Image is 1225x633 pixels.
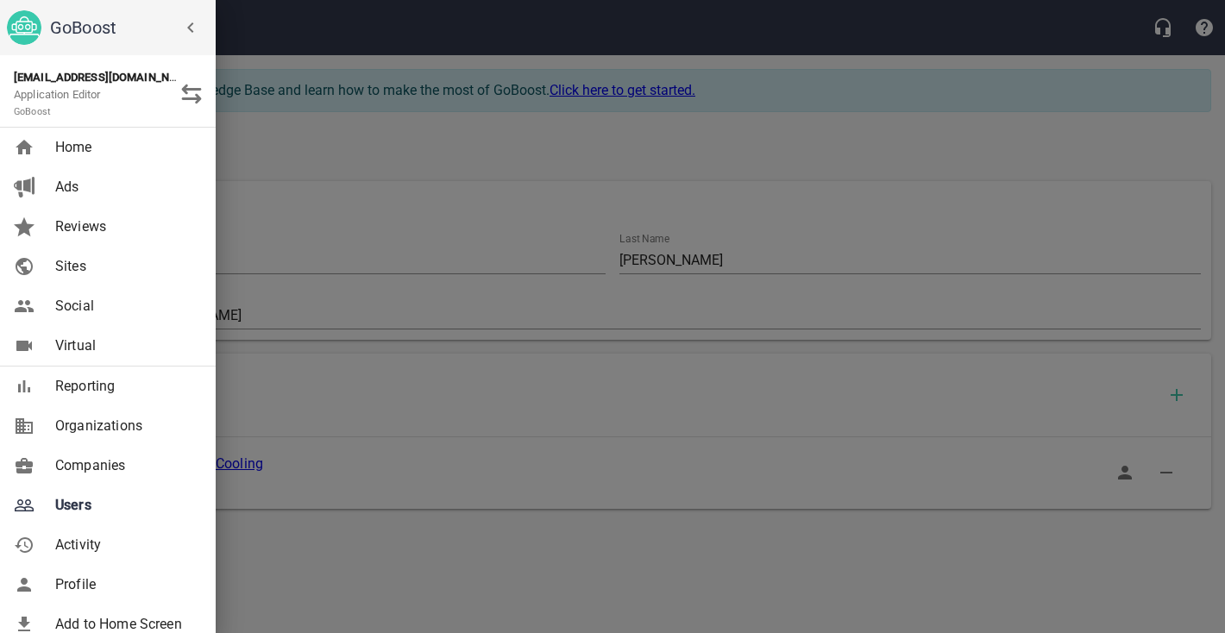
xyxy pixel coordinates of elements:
h6: GoBoost [50,14,209,41]
img: go_boost_head.png [7,10,41,45]
span: Reporting [55,376,195,397]
span: Companies [55,455,195,476]
span: Profile [55,574,195,595]
span: Application Editor [14,88,101,118]
strong: [EMAIL_ADDRESS][DOMAIN_NAME] [14,71,196,84]
span: Reviews [55,216,195,237]
button: Switch Role [171,73,212,115]
span: Ads [55,177,195,197]
span: Sites [55,256,195,277]
span: Organizations [55,416,195,436]
span: Social [55,296,195,316]
span: Users [55,495,195,516]
small: GoBoost [14,106,51,117]
span: Virtual [55,335,195,356]
span: Activity [55,535,195,555]
span: Home [55,137,195,158]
